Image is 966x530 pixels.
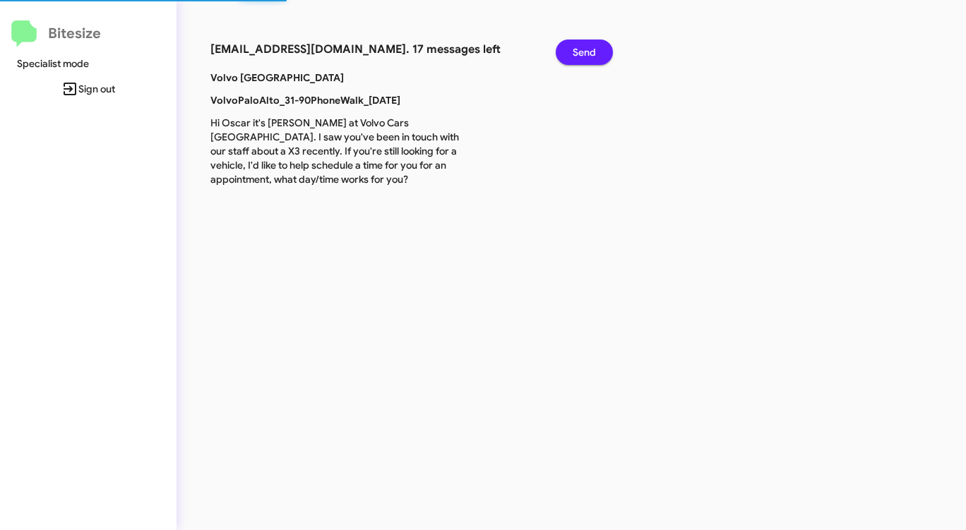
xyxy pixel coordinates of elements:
[210,71,344,84] b: Volvo [GEOGRAPHIC_DATA]
[200,116,476,186] p: Hi Oscar it's [PERSON_NAME] at Volvo Cars [GEOGRAPHIC_DATA]. I saw you've been in touch with our ...
[573,40,596,65] span: Send
[210,94,400,107] b: VolvoPaloAlto_31-90PhoneWalk_[DATE]
[556,40,613,65] button: Send
[210,40,535,59] h3: [EMAIL_ADDRESS][DOMAIN_NAME]. 17 messages left
[11,76,165,102] span: Sign out
[11,20,101,47] a: Bitesize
